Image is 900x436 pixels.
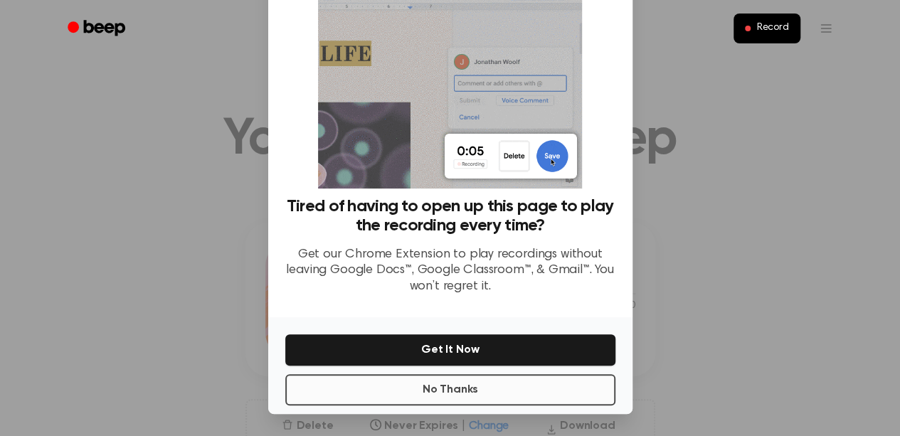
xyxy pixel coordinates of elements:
button: No Thanks [285,374,615,405]
span: Record [756,22,788,35]
button: Record [734,14,800,43]
p: Get our Chrome Extension to play recordings without leaving Google Docs™, Google Classroom™, & Gm... [285,247,615,295]
a: Beep [58,15,138,43]
button: Open menu [809,11,843,46]
button: Get It Now [285,334,615,366]
h3: Tired of having to open up this page to play the recording every time? [285,197,615,235]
